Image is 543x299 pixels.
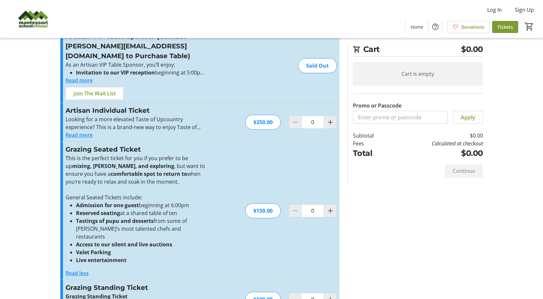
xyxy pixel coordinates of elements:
button: Increment by one [324,205,337,217]
strong: comfortable spot to return to [111,170,187,177]
strong: Reserved seating [76,209,120,217]
td: $0.00 [390,147,483,159]
button: Cart [523,21,535,32]
button: Read less [66,269,89,277]
input: Artisan Individual Ticket Quantity [301,116,324,129]
img: Montessori of Maui Inc.'s Logo [4,3,62,35]
li: beginning at 6:00pm [76,201,208,209]
strong: mixing, [PERSON_NAME], and exploring [72,162,174,170]
button: Read more [66,131,93,139]
div: $350.00 [245,115,281,130]
button: Read more [66,76,93,84]
span: Sign Up [515,6,534,14]
h3: Artisan VIP Table Sponsor (Contact [PERSON_NAME][EMAIL_ADDRESS][DOMAIN_NAME] to Purchase Table) [66,31,208,61]
li: at a shared table of ten [76,209,208,217]
button: Log In [482,5,507,15]
input: Enter promo or passcode [353,111,448,124]
button: Apply [453,111,483,124]
p: General Seated Tickets include: [66,193,208,201]
strong: Admission for one guest [76,202,139,209]
p: As an Artisan VIP Table Sponsor, you’ll enjoy: [66,61,208,69]
span: Home [411,24,423,30]
div: Sold Out [298,58,337,73]
span: Tickets [497,24,513,30]
button: Help [429,20,442,33]
li: from some of [PERSON_NAME]’s most talented chefs and restaurants [76,217,208,241]
strong: Live entertainment [76,257,127,264]
div: $150.00 [245,203,281,218]
span: Apply [461,113,475,121]
a: Donations [447,21,490,33]
span: Log In [487,6,502,14]
p: This is the perfect ticket for you if you prefer to be up , but want to ensure you have a when yo... [66,154,208,186]
td: $0.00 [390,132,483,140]
p: Looking for a more elevated Taste of Upcountry experience? This is a brand-new way to enjoy Taste... [66,115,208,131]
strong: Tastings of pupu and desserts [76,217,154,224]
span: Join The Wait List [73,90,116,97]
li: beginning at 5:00pm [76,69,208,76]
strong: Invitation to our VIP reception [76,69,155,76]
span: Donations [461,24,484,30]
a: Home [405,21,429,33]
button: Increment by one [324,116,337,128]
h3: Grazing Standing Ticket [66,283,208,292]
h2: Cart [353,43,483,57]
input: Grazing Seated Ticket Quantity [301,204,324,217]
button: Sign Up [510,5,539,15]
td: Total [353,147,391,159]
div: Cart is empty [353,62,483,86]
h3: Artisan Individual Ticket [66,106,208,115]
h3: Grazing Seated Ticket [66,144,208,154]
strong: Valet Parking [76,249,111,256]
td: Calculated at checkout [390,140,483,147]
strong: Access to our silent and live auctions [76,241,172,248]
td: Subtotal [353,132,391,140]
td: Fees [353,140,391,147]
label: Promo or Passcode [353,102,401,109]
button: Join The Wait List [66,87,124,100]
a: Tickets [492,21,518,33]
span: $0.00 [461,43,483,55]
